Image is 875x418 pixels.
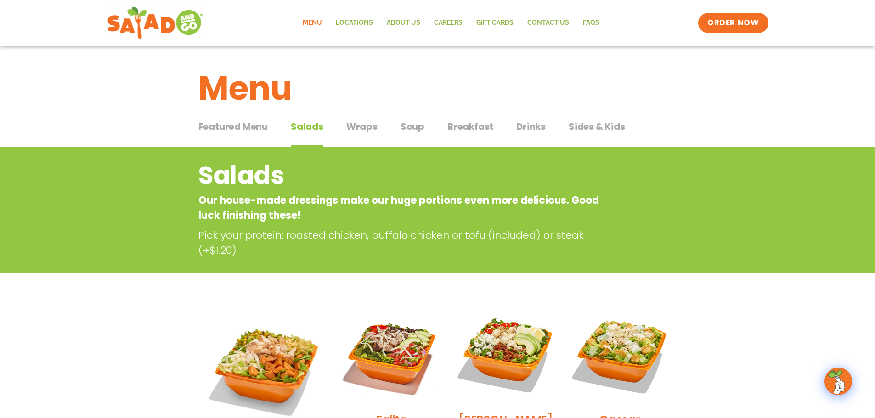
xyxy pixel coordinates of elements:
div: Tabbed content [198,117,677,148]
a: Menu [296,12,329,33]
a: FAQs [576,12,606,33]
a: ORDER NOW [698,13,768,33]
a: About Us [380,12,427,33]
img: Product photo for Cobb Salad [456,305,556,405]
span: Drinks [516,120,546,134]
h2: Salads [198,157,603,194]
img: wpChatIcon [825,368,851,394]
nav: Menu [296,12,606,33]
img: Product photo for Caesar Salad [570,305,670,405]
span: Breakfast [447,120,493,134]
h1: Menu [198,63,677,113]
span: Soup [401,120,424,134]
p: Our house-made dressings make our huge portions even more delicious. Good luck finishing these! [198,193,603,223]
img: new-SAG-logo-768×292 [107,5,204,41]
img: Product photo for Fajita Salad [341,305,441,405]
span: Sides & Kids [569,120,625,134]
a: Careers [427,12,469,33]
p: Pick your protein: roasted chicken, buffalo chicken or tofu (included) or steak (+$1.20) [198,228,607,258]
a: Locations [329,12,380,33]
span: Wraps [346,120,378,134]
span: ORDER NOW [707,17,759,28]
a: GIFT CARDS [469,12,520,33]
span: Salads [291,120,323,134]
span: Featured Menu [198,120,268,134]
a: Contact Us [520,12,576,33]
